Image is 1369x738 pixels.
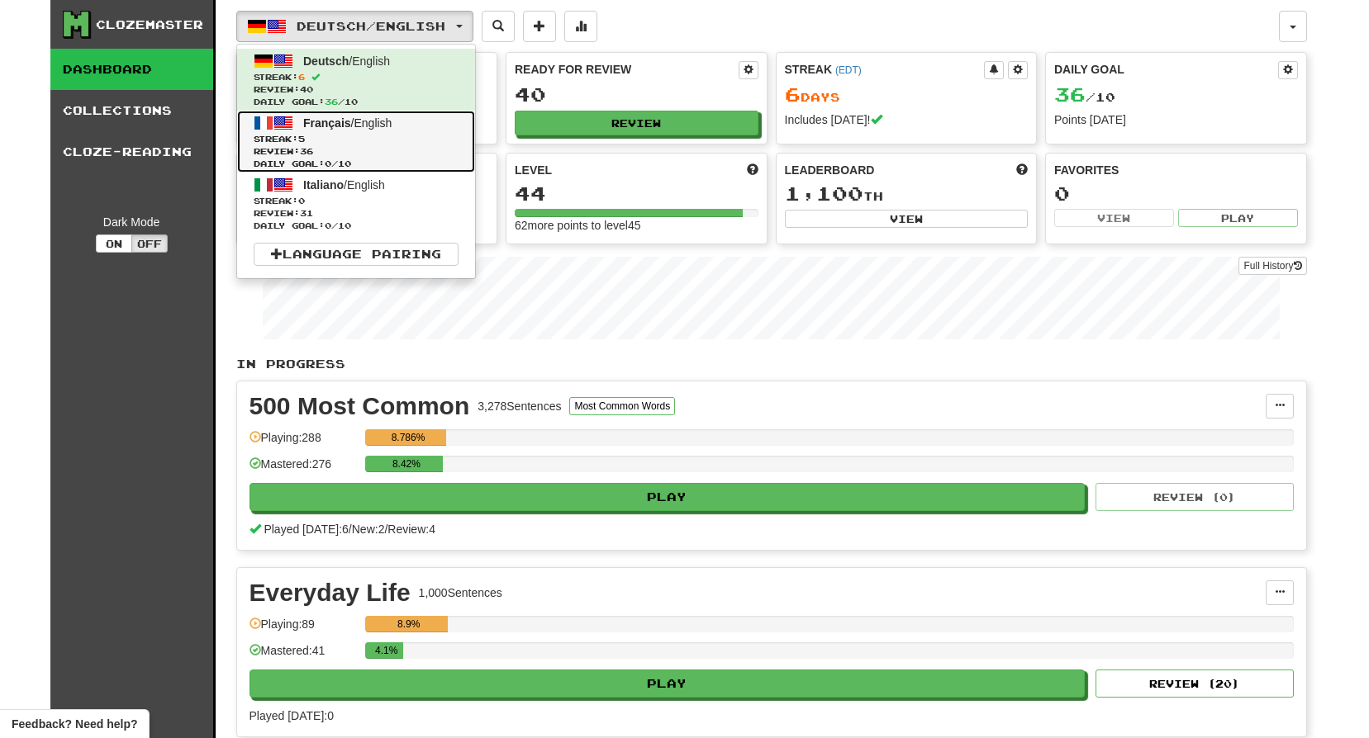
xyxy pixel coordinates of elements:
span: 5 [298,134,305,144]
button: Deutsch/English [236,11,473,42]
span: 0 [325,158,331,168]
a: Language Pairing [254,243,459,266]
a: Full History [1238,257,1306,275]
div: 44 [515,183,758,204]
div: Mastered: 41 [250,642,357,669]
span: 6 [298,72,305,82]
span: Review: 40 [254,83,459,96]
span: Played [DATE]: 0 [250,709,334,722]
div: 40 [515,84,758,105]
span: / [349,523,352,536]
div: 0 [1054,183,1298,204]
span: Score more points to level up [747,162,758,178]
div: Includes [DATE]! [785,111,1029,128]
span: / [384,523,387,536]
button: On [96,234,132,253]
button: View [1054,209,1174,227]
span: Daily Goal: / 10 [254,96,459,108]
button: Play [250,483,1086,511]
a: Collections [50,90,213,131]
div: Daily Goal [1054,61,1278,79]
span: Leaderboard [785,162,875,178]
span: 1,100 [785,182,863,205]
div: Day s [785,84,1029,106]
div: Everyday Life [250,580,411,605]
span: 6 [785,83,801,106]
a: (EDT) [835,64,862,76]
button: Play [1178,209,1298,227]
div: 1,000 Sentences [419,584,502,601]
span: Review: 31 [254,207,459,220]
span: 36 [325,97,338,106]
button: Review [515,111,758,135]
div: Streak [785,61,985,78]
div: 8.786% [370,429,447,446]
span: / English [303,116,392,130]
span: New: 2 [352,523,385,536]
p: In Progress [236,356,1307,372]
span: Streak: [254,195,459,207]
div: Favorites [1054,162,1298,178]
div: Playing: 89 [250,616,357,643]
div: 4.1% [370,642,403,659]
span: Deutsch [303,54,349,68]
span: Italiano [303,178,344,192]
button: View [785,210,1029,228]
span: / 10 [1054,90,1115,104]
span: Streak: [254,133,459,145]
button: Review (0) [1096,483,1294,511]
div: 500 Most Common [250,394,470,419]
div: Ready for Review [515,61,739,78]
a: Deutsch/EnglishStreak:6 Review:40Daily Goal:36/10 [237,49,475,111]
div: Playing: 288 [250,429,357,457]
span: / English [303,54,390,68]
span: Played [DATE]: 6 [264,523,348,536]
span: Review: 4 [387,523,435,536]
span: 0 [298,196,305,206]
span: Level [515,162,552,178]
span: Open feedback widget [12,716,137,732]
a: Cloze-Reading [50,131,213,173]
button: Search sentences [482,11,515,42]
span: 0 [325,220,331,230]
span: Daily Goal: / 10 [254,158,459,170]
button: More stats [564,11,597,42]
button: Most Common Words [569,397,675,415]
span: Français [303,116,351,130]
span: / English [303,178,385,192]
a: Italiano/EnglishStreak:0 Review:31Daily Goal:0/10 [237,173,475,234]
span: Deutsch / English [297,19,445,33]
span: This week in points, UTC [1016,162,1028,178]
span: 36 [1054,83,1086,106]
div: 8.42% [370,456,443,472]
div: 8.9% [370,616,448,632]
div: Clozemaster [96,17,203,33]
div: Dark Mode [63,214,201,230]
button: Off [131,234,168,253]
div: 3,278 Sentences [478,398,561,414]
div: th [785,183,1029,205]
div: Points [DATE] [1054,111,1298,128]
a: Dashboard [50,49,213,90]
span: Daily Goal: / 10 [254,220,459,232]
div: Mastered: 276 [250,456,357,483]
a: Français/EnglishStreak:5 Review:36Daily Goal:0/10 [237,111,475,173]
button: Play [250,669,1086,698]
button: Add sentence to collection [523,11,556,42]
button: Review (20) [1096,669,1294,698]
span: Review: 36 [254,145,459,158]
span: Streak: [254,71,459,83]
div: 62 more points to level 45 [515,217,758,234]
